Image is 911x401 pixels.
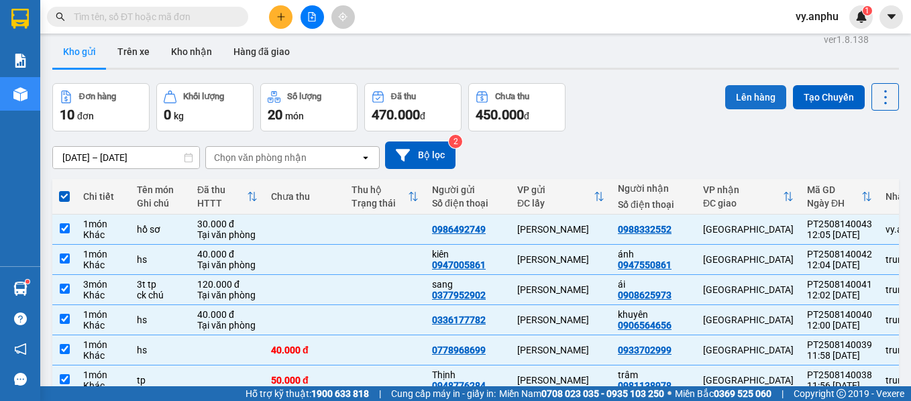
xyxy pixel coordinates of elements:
[197,219,258,229] div: 30.000 đ
[14,343,27,355] span: notification
[432,345,486,355] div: 0778968699
[807,350,872,361] div: 11:58 [DATE]
[10,68,121,84] div: 30.000
[541,388,664,399] strong: 0708 023 035 - 0935 103 250
[499,386,664,401] span: Miền Nam
[269,5,292,29] button: plus
[855,11,867,23] img: icon-new-feature
[197,249,258,260] div: 40.000 đ
[807,260,872,270] div: 12:04 [DATE]
[517,224,604,235] div: [PERSON_NAME]
[618,199,690,210] div: Số điện thoại
[128,11,264,42] div: [GEOGRAPHIC_DATA]
[271,345,338,355] div: 40.000 đ
[886,11,898,23] span: caret-down
[703,224,794,235] div: [GEOGRAPHIC_DATA]
[807,290,872,300] div: 12:02 [DATE]
[391,92,416,101] div: Đã thu
[618,309,690,320] div: khuyên
[432,380,486,391] div: 0948776284
[11,11,32,25] span: Gửi:
[807,198,861,209] div: Ngày ĐH
[517,284,604,295] div: [PERSON_NAME]
[785,8,849,25] span: vy.anphu
[137,184,184,195] div: Tên món
[83,249,123,260] div: 1 món
[137,375,184,386] div: tp
[197,184,247,195] div: Đã thu
[345,179,425,215] th: Toggle SortBy
[137,279,184,290] div: 3t tp
[223,36,301,68] button: Hàng đã giao
[268,107,282,123] span: 20
[11,9,29,29] img: logo-vxr
[379,386,381,401] span: |
[14,373,27,386] span: message
[524,111,529,121] span: đ
[13,87,28,101] img: warehouse-icon
[83,339,123,350] div: 1 món
[197,320,258,331] div: Tại văn phòng
[703,314,794,325] div: [GEOGRAPHIC_DATA]
[137,254,184,265] div: hs
[703,254,794,265] div: [GEOGRAPHIC_DATA]
[301,5,324,29] button: file-add
[160,36,223,68] button: Kho nhận
[879,5,903,29] button: caret-down
[285,111,304,121] span: món
[807,184,861,195] div: Mã GD
[276,12,286,21] span: plus
[432,184,504,195] div: Người gửi
[800,179,879,215] th: Toggle SortBy
[618,260,672,270] div: 0947550861
[311,388,369,399] strong: 1900 633 818
[83,369,123,380] div: 1 món
[618,183,690,194] div: Người nhận
[618,320,672,331] div: 0906564656
[432,369,504,380] div: Thịnh
[10,70,74,84] span: CƯỚC RỒI :
[271,375,338,386] div: 50.000 đ
[714,388,771,399] strong: 0369 525 060
[14,312,27,325] span: question-circle
[432,279,504,290] div: sang
[432,314,486,325] div: 0336177782
[11,93,264,109] div: Tên hàng: hồ sơ ( : 1 )
[837,389,846,398] span: copyright
[197,198,247,209] div: HTTT
[863,6,872,15] sup: 1
[675,386,771,401] span: Miền Bắc
[432,290,486,300] div: 0377952902
[360,152,371,163] svg: open
[25,280,30,284] sup: 1
[83,191,123,202] div: Chi tiết
[127,91,146,110] span: SL
[807,369,872,380] div: PT2508140038
[807,279,872,290] div: PT2508140041
[517,375,604,386] div: [PERSON_NAME]
[517,345,604,355] div: [PERSON_NAME]
[511,179,611,215] th: Toggle SortBy
[77,111,94,121] span: đơn
[807,380,872,391] div: 11:56 [DATE]
[618,249,690,260] div: ánh
[432,260,486,270] div: 0947005861
[197,290,258,300] div: Tại văn phòng
[83,320,123,331] div: Khác
[128,11,160,25] span: Nhận:
[83,279,123,290] div: 3 món
[56,12,65,21] span: search
[52,83,150,131] button: Đơn hàng10đơn
[83,350,123,361] div: Khác
[517,254,604,265] div: [PERSON_NAME]
[420,111,425,121] span: đ
[703,184,783,195] div: VP nhận
[807,229,872,240] div: 12:05 [DATE]
[83,219,123,229] div: 1 món
[74,9,232,24] input: Tìm tên, số ĐT hoặc mã đơn
[782,386,784,401] span: |
[83,380,123,391] div: Khác
[191,179,264,215] th: Toggle SortBy
[391,386,496,401] span: Cung cấp máy in - giấy in:
[11,11,119,42] div: [PERSON_NAME]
